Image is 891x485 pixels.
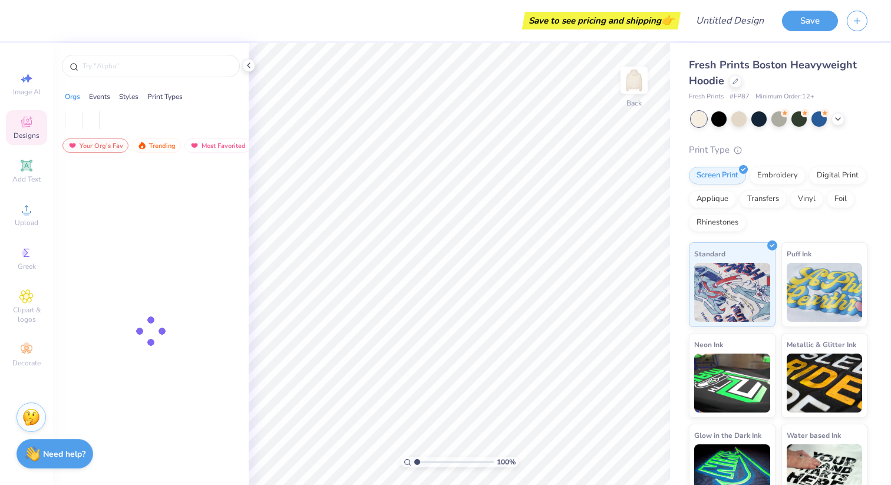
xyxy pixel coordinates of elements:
[694,248,725,260] span: Standard
[18,262,36,271] span: Greek
[184,138,251,153] div: Most Favorited
[787,354,863,413] img: Metallic & Glitter Ink
[622,68,646,92] img: Back
[62,138,128,153] div: Your Org's Fav
[782,11,838,31] button: Save
[43,448,85,460] strong: Need help?
[68,141,77,150] img: most_fav.gif
[12,358,41,368] span: Decorate
[89,91,110,102] div: Events
[750,167,806,184] div: Embroidery
[755,92,814,102] span: Minimum Order: 12 +
[497,457,516,467] span: 100 %
[525,12,678,29] div: Save to see pricing and shipping
[13,87,41,97] span: Image AI
[740,190,787,208] div: Transfers
[787,248,811,260] span: Puff Ink
[190,141,199,150] img: most_fav.gif
[137,141,147,150] img: trending.gif
[694,263,770,322] img: Standard
[661,13,674,27] span: 👉
[6,305,47,324] span: Clipart & logos
[790,190,823,208] div: Vinyl
[694,429,761,441] span: Glow in the Dark Ink
[626,98,642,108] div: Back
[15,218,38,227] span: Upload
[694,338,723,351] span: Neon Ink
[730,92,750,102] span: # FP87
[687,9,773,32] input: Untitled Design
[689,167,746,184] div: Screen Print
[132,138,181,153] div: Trending
[12,174,41,184] span: Add Text
[694,354,770,413] img: Neon Ink
[689,58,857,88] span: Fresh Prints Boston Heavyweight Hoodie
[787,429,841,441] span: Water based Ink
[689,143,867,157] div: Print Type
[787,338,856,351] span: Metallic & Glitter Ink
[119,91,138,102] div: Styles
[809,167,866,184] div: Digital Print
[787,263,863,322] img: Puff Ink
[147,91,183,102] div: Print Types
[689,214,746,232] div: Rhinestones
[65,91,80,102] div: Orgs
[689,190,736,208] div: Applique
[14,131,39,140] span: Designs
[689,92,724,102] span: Fresh Prints
[827,190,854,208] div: Foil
[81,60,232,72] input: Try "Alpha"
